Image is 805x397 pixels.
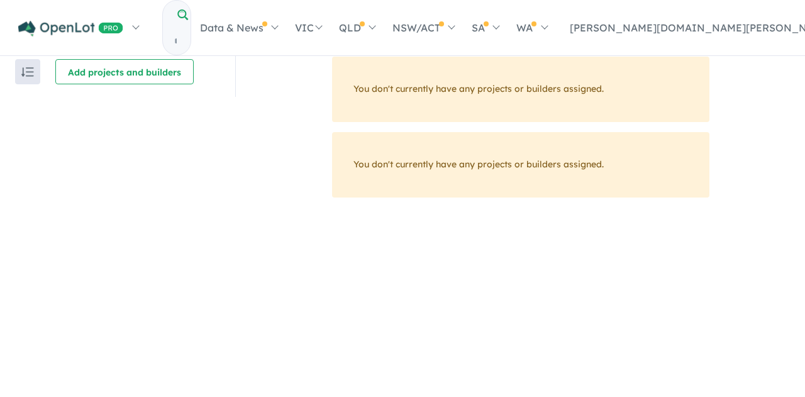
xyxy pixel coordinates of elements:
[18,21,123,36] img: Openlot PRO Logo White
[332,132,709,198] div: You don't currently have any projects or builders assigned.
[286,6,330,50] a: VIC
[508,6,555,50] a: WA
[191,6,286,50] a: Data & News
[332,57,709,122] div: You don't currently have any projects or builders assigned.
[463,6,508,50] a: SA
[163,28,188,55] input: Try estate name, suburb, builder or developer
[21,67,34,77] img: sort.svg
[55,59,194,84] button: Add projects and builders
[384,6,463,50] a: NSW/ACT
[330,6,384,50] a: QLD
